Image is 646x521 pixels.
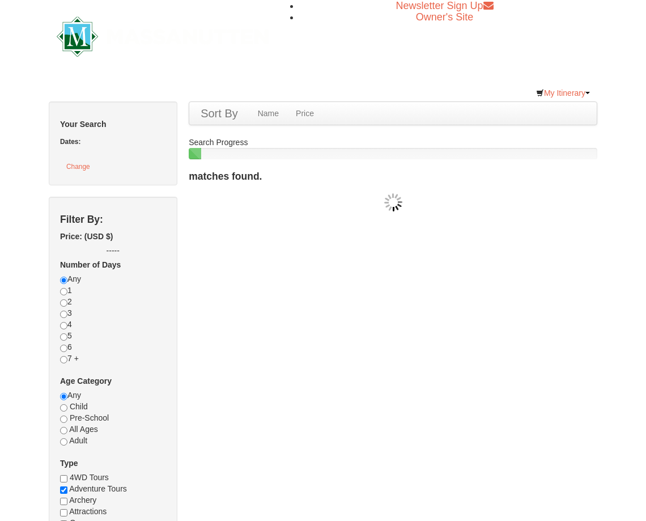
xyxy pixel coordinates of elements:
strong: Age Category [60,376,112,386]
div: Any [60,389,166,458]
a: Price [287,102,322,125]
h4: Filter By: [60,214,166,225]
a: My Itinerary [529,84,597,101]
h4: matches found. [189,171,597,182]
span: Attractions [69,507,107,516]
strong: Dates: [60,138,80,146]
h5: Your Search [60,118,166,130]
label: - [60,245,166,256]
strong: Type [60,459,78,468]
a: Sort By [189,102,249,125]
img: Massanutten Resort Logo [57,16,269,57]
span: Archery [69,495,96,505]
span: Adult [69,436,87,445]
a: Owner's Site [416,11,473,23]
span: -- [114,246,120,255]
span: -- [107,246,112,255]
span: 4WD Tours [70,473,109,482]
div: Search Progress [189,137,597,159]
strong: Number of Days [60,260,121,269]
img: wait gif [384,193,402,211]
span: Adventure Tours [69,484,127,493]
span: Child [70,402,88,411]
a: Massanutten Resort [57,22,269,48]
span: All Ages [69,425,98,434]
span: Pre-School [70,413,109,422]
a: Name [249,102,287,125]
div: Any 1 2 3 4 5 6 7 + [60,273,166,375]
button: Change [60,159,96,174]
strong: Price: (USD $) [60,232,113,241]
